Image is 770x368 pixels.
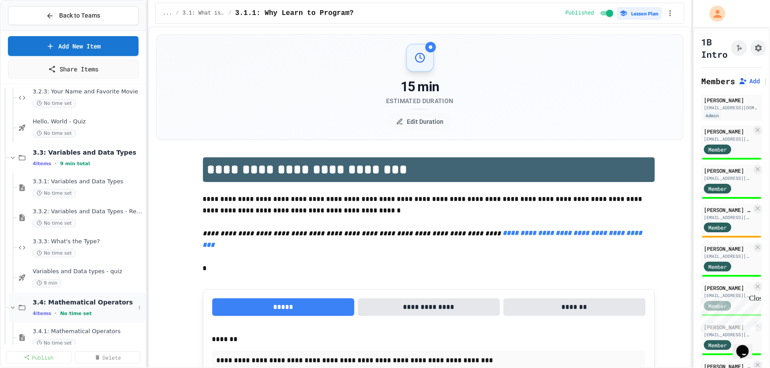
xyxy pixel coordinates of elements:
span: Back to Teams [59,11,100,20]
span: 3.1.1: Why Learn to Program? [235,8,354,19]
span: Hello, World - Quiz [33,118,144,126]
div: [PERSON_NAME] [704,96,759,104]
div: Admin [704,112,721,119]
button: Add [739,77,760,85]
span: 4 items [33,161,51,167]
span: Member [708,223,727,231]
span: 9 min total [60,161,90,167]
a: Delete [75,351,140,364]
span: No time set [33,249,76,257]
div: My Account [700,4,728,24]
div: [EMAIL_ADDRESS][DOMAIN_NAME] [704,292,751,299]
span: No time set [60,311,92,316]
span: 4 items [33,311,51,316]
a: Share Items [8,59,139,78]
span: 9 min [33,279,61,287]
span: | [763,76,768,86]
button: Lesson Plan [617,7,662,20]
span: Member [708,185,727,193]
span: No time set [33,189,76,197]
span: 3.3.1: Variables and Data Types [33,178,144,186]
div: [PERSON_NAME] [704,167,751,175]
span: 3.3.2: Variables and Data Types - Review [33,208,144,216]
button: More options [135,303,144,312]
span: Member [708,341,727,349]
span: No time set [33,99,76,108]
div: Estimated Duration [386,97,453,105]
div: [PERSON_NAME] [704,127,751,135]
iframe: chat widget [697,294,761,332]
span: Variables and Data types - quiz [33,268,144,275]
span: Member [708,263,727,271]
span: / [176,10,179,17]
span: ... [163,10,173,17]
span: Member [708,145,727,153]
div: Chat with us now!Close [4,4,61,56]
h2: Members [701,75,735,87]
iframe: chat widget [733,333,761,359]
span: • [55,310,56,317]
div: [EMAIL_ADDRESS][DOMAIN_NAME] [704,136,751,142]
div: [PERSON_NAME] [704,245,751,253]
span: 3.3: Variables and Data Types [33,149,144,156]
div: [EMAIL_ADDRESS][DOMAIN_NAME] [704,214,751,221]
div: [EMAIL_ADDRESS][DOMAIN_NAME] [704,331,751,338]
div: Content is published and visible to students [565,8,615,19]
div: [PERSON_NAME] [704,284,751,292]
span: 3.4: Mathematical Operators [33,298,135,306]
span: 3.4.1: Mathematical Operators [33,328,144,335]
span: 3.3.3: What's the Type? [33,238,144,245]
span: 3.1: What is Code? [183,10,225,17]
button: Click to see fork details [731,40,747,56]
button: Back to Teams [8,6,139,25]
div: [PERSON_NAME] [PERSON_NAME] [704,206,751,214]
div: 15 min [386,79,453,95]
span: No time set [33,129,76,138]
div: [EMAIL_ADDRESS][DOMAIN_NAME] [704,175,751,182]
span: Published [565,10,594,17]
span: 3.2.3: Your Name and Favorite Movie [33,88,144,96]
h1: 1B Intro [701,36,728,60]
div: [EMAIL_ADDRESS][DOMAIN_NAME] [704,253,751,260]
span: No time set [33,219,76,227]
button: Edit Duration [387,113,452,130]
button: Assignment Settings [751,40,766,56]
span: • [55,160,56,167]
span: / [229,10,232,17]
a: Add New Item [8,36,139,56]
a: Publish [6,351,71,364]
div: [EMAIL_ADDRESS][DOMAIN_NAME] [704,104,759,111]
span: No time set [33,339,76,347]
